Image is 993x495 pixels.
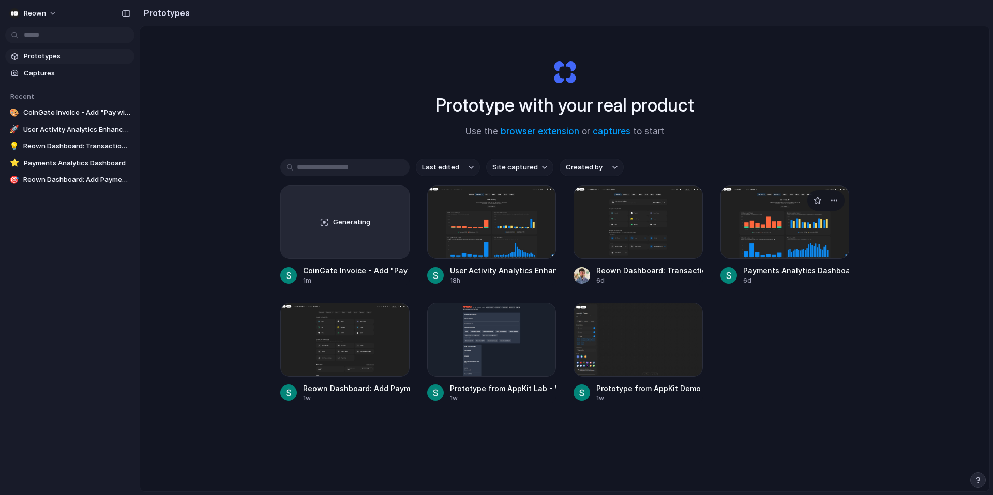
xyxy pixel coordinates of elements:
h1: Prototype with your real product [435,91,694,119]
span: Reown [24,8,46,19]
div: Prototype from AppKit Demo [596,383,701,394]
div: 1w [450,394,556,403]
a: captures [593,126,630,136]
div: 🎯 [9,175,19,185]
a: 🎯Reown Dashboard: Add Payments Tab [5,172,134,188]
div: 1w [303,394,410,403]
div: 💡 [9,141,19,151]
div: 6d [596,276,703,285]
div: Reown Dashboard: Add Payments Tab [303,383,410,394]
div: User Activity Analytics Enhancements [450,265,556,276]
a: 🎨CoinGate Invoice - Add "Pay with Coinbase" Option [5,105,134,120]
a: 💡Reown Dashboard: Transactions & Features Organization [5,138,134,154]
span: Site captured [492,162,538,173]
button: Reown [5,5,62,22]
a: browser extension [501,126,579,136]
span: Prototypes [24,51,130,61]
div: CoinGate Invoice - Add "Pay with Coinbase" Option [303,265,410,276]
div: 🎨 [9,107,19,118]
div: 18h [450,276,556,285]
span: Generating [333,217,370,227]
span: Payments Analytics Dashboard [24,158,130,168]
span: User Activity Analytics Enhancements [23,125,130,135]
span: Reown Dashboard: Add Payments Tab [23,175,130,185]
span: Reown Dashboard: Transactions & Features Organization [23,141,130,151]
a: Reown Dashboard: Transactions & Features OrganizationReown Dashboard: Transactions & Features Org... [574,185,703,285]
a: GeneratingCoinGate Invoice - Add "Pay with Coinbase" Option1m [280,185,410,285]
span: CoinGate Invoice - Add "Pay with Coinbase" Option [23,107,130,118]
button: Site captured [486,159,553,176]
a: Reown Dashboard: Add Payments TabReown Dashboard: Add Payments Tab1w [280,303,410,403]
span: Recent [10,92,34,100]
span: Captures [24,68,130,79]
div: ⭐ [9,158,20,168]
h2: Prototypes [140,7,190,19]
div: Prototype from AppKit Lab - Wagmi Integration [450,383,556,394]
a: Prototype from AppKit DemoPrototype from AppKit Demo1w [574,303,703,403]
button: Created by [560,159,624,176]
div: Reown Dashboard: Transactions & Features Organization [596,265,703,276]
a: Payments Analytics DashboardPayments Analytics Dashboard6d [720,185,850,285]
span: Use the or to start [465,125,665,138]
span: Created by [566,162,603,173]
div: 6d [743,276,850,285]
a: Prototypes [5,49,134,64]
a: Prototype from AppKit Lab - Wagmi IntegrationPrototype from AppKit Lab - Wagmi Integration1w [427,303,556,403]
a: Captures [5,66,134,81]
a: ⭐Payments Analytics Dashboard [5,156,134,171]
span: Last edited [422,162,459,173]
a: User Activity Analytics EnhancementsUser Activity Analytics Enhancements18h [427,185,556,285]
div: Payments Analytics Dashboard [743,265,850,276]
button: Last edited [416,159,480,176]
div: 🚀 [9,125,19,135]
div: 1m [303,276,410,285]
div: 1w [596,394,701,403]
a: 🚀User Activity Analytics Enhancements [5,122,134,137]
